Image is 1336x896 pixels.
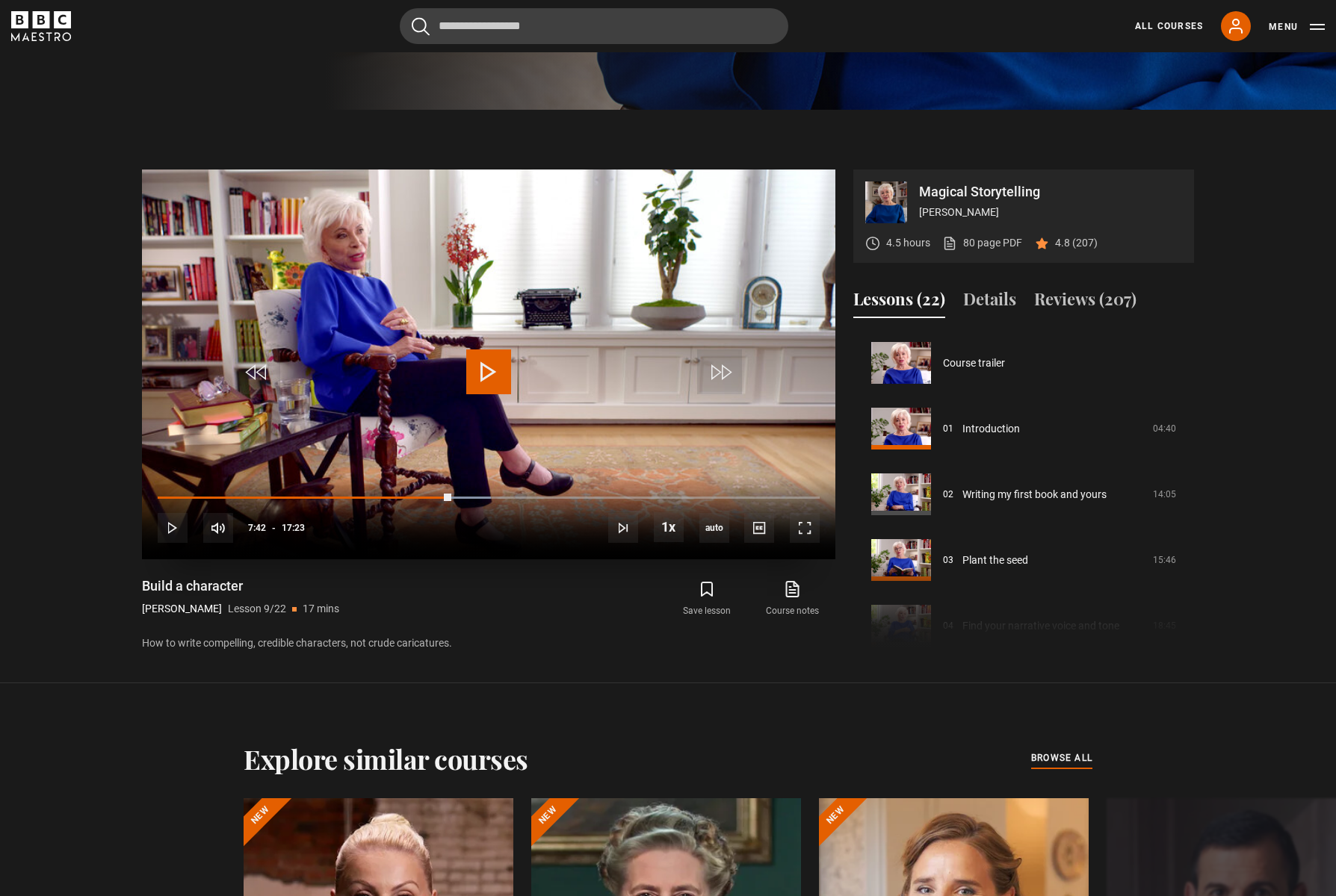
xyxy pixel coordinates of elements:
[664,577,749,620] button: Save lesson
[962,553,1028,568] a: Plant the seed
[248,514,266,541] span: 7:42
[1031,750,1092,767] a: browse all
[303,601,339,617] p: 17 mins
[1135,19,1203,33] a: All Courses
[608,513,638,543] button: Next Lesson
[1055,235,1098,251] p: 4.8 (207)
[142,577,339,595] h1: Build a character
[699,513,729,543] span: auto
[244,743,528,774] h2: Explore similar courses
[963,287,1016,318] button: Details
[272,523,276,533] span: -
[142,601,222,617] p: [PERSON_NAME]
[228,601,286,617] p: Lesson 9/22
[142,169,835,559] video-js: Video Player
[790,513,820,543] button: Fullscreen
[853,287,945,318] button: Lessons (22)
[886,235,930,251] p: 4.5 hours
[942,235,1022,251] a: 80 page PDF
[919,205,1182,220] p: [PERSON_NAME]
[962,487,1107,503] a: Writing my first book and yours
[1269,19,1325,34] button: Toggle navigation
[744,513,774,543] button: Captions
[750,577,835,620] a: Course notes
[654,512,684,542] button: Playback Rate
[412,17,430,36] button: Submit the search query
[943,355,1005,371] a: Course trailer
[400,8,788,44] input: Search
[158,513,188,543] button: Play
[142,635,835,651] p: How to write compelling, credible characters, not crude caricatures.
[962,421,1020,437] a: Introduction
[282,514,305,541] span: 17:23
[919,185,1182,199] p: Magical Storytelling
[1031,750,1092,765] span: browse all
[158,497,820,500] div: Progress Bar
[11,11,71,41] svg: BBC Maestro
[1034,287,1136,318] button: Reviews (207)
[203,513,233,543] button: Mute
